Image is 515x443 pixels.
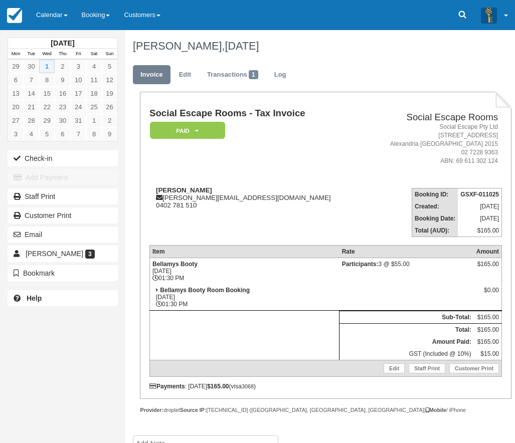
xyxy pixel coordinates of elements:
[55,100,70,114] a: 23
[86,127,102,141] a: 8
[71,114,86,127] a: 31
[149,284,339,311] td: [DATE] 01:30 PM
[339,258,474,284] td: 3 @ $55.00
[71,100,86,114] a: 24
[55,49,70,60] th: Thu
[8,169,118,185] button: Add Payment
[149,245,339,258] th: Item
[149,258,339,284] td: [DATE] 01:30 PM
[412,212,458,225] th: Booking Date:
[26,250,83,258] span: [PERSON_NAME]
[458,200,501,212] td: [DATE]
[39,49,55,60] th: Wed
[384,363,405,373] a: Edit
[55,60,70,73] a: 2
[86,73,102,87] a: 11
[8,73,24,87] a: 6
[86,60,102,73] a: 4
[409,363,445,373] a: Staff Print
[8,188,118,204] a: Staff Print
[24,127,39,141] a: 4
[200,65,266,85] a: Transactions1
[152,261,198,268] strong: Bellamys Booty
[8,246,118,262] a: [PERSON_NAME] 3
[8,290,118,306] a: Help
[474,311,502,323] td: $165.00
[149,108,365,119] h1: Social Escape Rooms - Tax Invoice
[133,65,170,85] a: Invoice
[149,186,365,209] div: [PERSON_NAME][EMAIL_ADDRESS][DOMAIN_NAME] 0402 781 510
[249,70,258,79] span: 1
[481,7,497,23] img: A3
[8,60,24,73] a: 29
[339,336,474,348] th: Amount Paid:
[71,127,86,141] a: 7
[476,261,499,276] div: $165.00
[39,127,55,141] a: 5
[27,294,42,302] b: Help
[8,87,24,100] a: 13
[369,112,498,123] h2: Social Escape Rooms
[86,114,102,127] a: 1
[8,100,24,114] a: 20
[171,65,199,85] a: Edit
[55,73,70,87] a: 9
[102,100,117,114] a: 26
[412,225,458,237] th: Total (AUD):
[412,200,458,212] th: Created:
[24,100,39,114] a: 21
[71,73,86,87] a: 10
[8,127,24,141] a: 3
[39,114,55,127] a: 29
[39,87,55,100] a: 15
[149,121,222,140] a: Paid
[458,225,501,237] td: $165.00
[86,100,102,114] a: 25
[267,65,294,85] a: Log
[85,250,95,259] span: 3
[24,49,39,60] th: Tue
[474,336,502,348] td: $165.00
[71,49,86,60] th: Fri
[207,383,229,390] strong: $165.00
[39,100,55,114] a: 22
[149,383,185,390] strong: Payments
[8,150,118,166] button: Check-in
[8,227,118,243] button: Email
[369,123,498,166] address: Social Escape Pty Ltd [STREET_ADDRESS] Alexandria [GEOGRAPHIC_DATA] 2015 02 7228 9363 ABN: 69 611...
[150,122,225,139] em: Paid
[339,323,474,336] th: Total:
[474,245,502,258] th: Amount
[133,40,504,52] h1: [PERSON_NAME],
[24,73,39,87] a: 7
[140,407,163,413] strong: Provider:
[102,114,117,127] a: 2
[102,73,117,87] a: 12
[39,60,55,73] a: 1
[24,114,39,127] a: 28
[86,87,102,100] a: 18
[71,87,86,100] a: 17
[8,207,118,224] a: Customer Print
[339,245,474,258] th: Rate
[412,188,458,200] th: Booking ID:
[474,348,502,360] td: $15.00
[8,114,24,127] a: 27
[24,60,39,73] a: 30
[342,261,379,268] strong: Participants
[458,212,501,225] td: [DATE]
[339,311,474,323] th: Sub-Total:
[39,73,55,87] a: 8
[102,60,117,73] a: 5
[140,406,511,414] div: droplet [TECHNICAL_ID] ([GEOGRAPHIC_DATA], [GEOGRAPHIC_DATA], [GEOGRAPHIC_DATA]) / iPhone
[460,191,499,198] strong: GSXF-011025
[149,383,502,390] div: : [DATE] (visa )
[102,49,117,60] th: Sun
[339,348,474,360] td: GST (Included @ 10%)
[476,287,499,302] div: $0.00
[7,8,22,23] img: checkfront-main-nav-mini-logo.png
[225,40,259,52] span: [DATE]
[102,87,117,100] a: 19
[55,114,70,127] a: 30
[8,49,24,60] th: Mon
